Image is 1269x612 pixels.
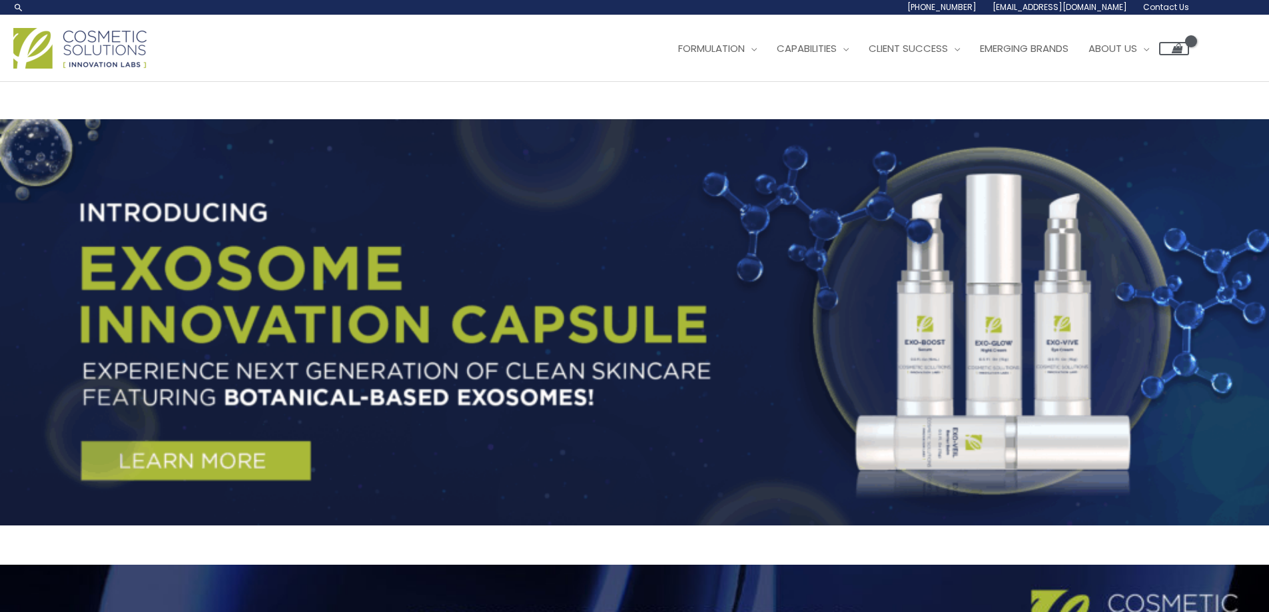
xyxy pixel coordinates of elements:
a: Capabilities [767,29,859,69]
a: About Us [1078,29,1159,69]
a: Formulation [668,29,767,69]
span: Emerging Brands [980,41,1068,55]
nav: Site Navigation [658,29,1189,69]
a: Emerging Brands [970,29,1078,69]
span: [EMAIL_ADDRESS][DOMAIN_NAME] [993,1,1127,13]
a: Search icon link [13,2,24,13]
span: Formulation [678,41,745,55]
span: [PHONE_NUMBER] [907,1,977,13]
span: Client Success [869,41,948,55]
a: View Shopping Cart, empty [1159,42,1189,55]
img: Cosmetic Solutions Logo [13,28,147,69]
a: Client Success [859,29,970,69]
span: Contact Us [1143,1,1189,13]
span: Capabilities [777,41,837,55]
span: About Us [1088,41,1137,55]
